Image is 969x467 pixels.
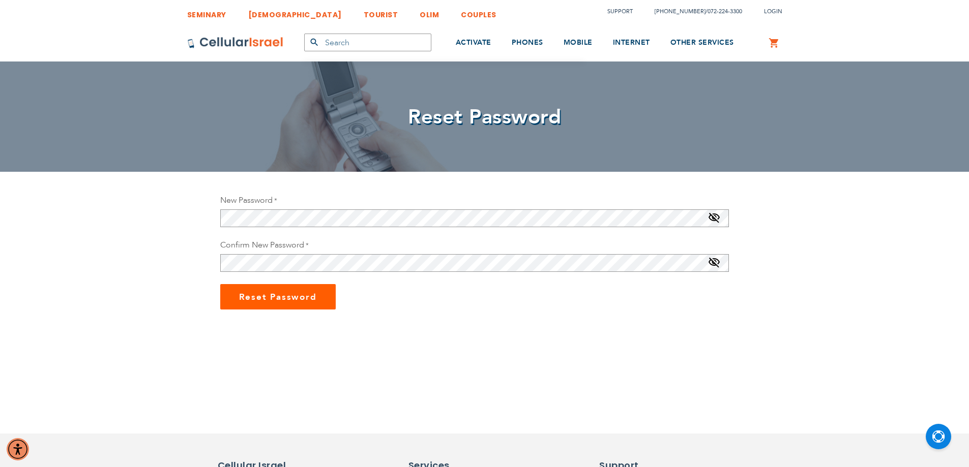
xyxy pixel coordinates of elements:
a: TOURIST [364,3,398,21]
li: / [644,4,742,19]
img: Cellular Israel Logo [187,37,284,49]
input: Search [304,34,431,51]
a: [PHONE_NUMBER] [655,8,706,15]
span: INTERNET [613,38,650,47]
span: OTHER SERVICES [670,38,734,47]
span: Reset Password [239,291,317,303]
span: PHONES [512,38,543,47]
a: OTHER SERVICES [670,24,734,62]
a: 072-224-3300 [708,8,742,15]
a: SEMINARY [187,3,226,21]
span: Confirm New Password [220,239,304,251]
a: COUPLES [461,3,496,21]
a: MOBILE [564,24,593,62]
button: Reset Password [220,284,336,309]
a: ACTIVATE [456,24,491,62]
div: Accessibility Menu [7,438,29,460]
a: Support [607,8,633,15]
span: Login [764,8,782,15]
a: [DEMOGRAPHIC_DATA] [248,3,342,21]
span: MOBILE [564,38,593,47]
span: Reset Password [408,103,561,131]
a: PHONES [512,24,543,62]
a: INTERNET [613,24,650,62]
span: ACTIVATE [456,38,491,47]
span: New Password [220,195,273,206]
a: OLIM [420,3,439,21]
